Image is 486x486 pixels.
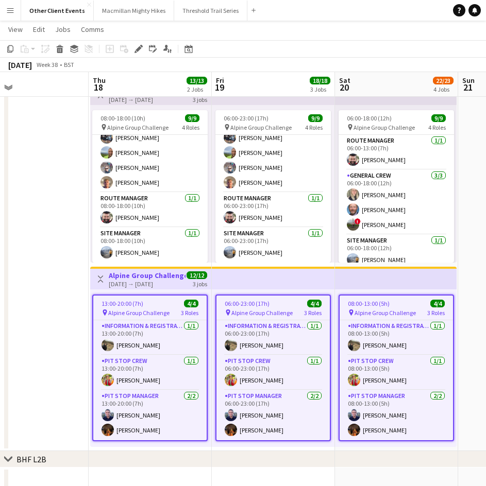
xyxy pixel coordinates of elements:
app-card-role: Information & registration crew1/108:00-13:00 (5h)[PERSON_NAME] [340,320,453,355]
span: 18/18 [310,77,330,84]
span: Alpine Group Challenge [230,124,292,131]
span: 4/4 [184,300,198,307]
span: 4 Roles [182,124,199,131]
span: 19 [214,81,224,93]
app-card-role: Site Manager1/106:00-23:00 (17h)[PERSON_NAME] [215,228,331,263]
span: 9/9 [431,114,446,122]
span: Edit [33,25,45,34]
span: Alpine Group Challenge [231,309,293,317]
span: 4 Roles [305,124,323,131]
span: 21 [461,81,475,93]
span: Comms [81,25,104,34]
span: 3 Roles [427,309,445,317]
div: [DATE] [8,60,32,70]
app-card-role: Pit Stop Manager2/206:00-23:00 (17h)[PERSON_NAME][PERSON_NAME] [216,390,330,440]
span: 3 Roles [304,309,322,317]
app-job-card: 13:00-20:00 (7h)4/4 Alpine Group Challenge3 RolesInformation & registration crew1/113:00-20:00 (7... [92,294,208,441]
span: 9/9 [308,114,323,122]
span: 4/4 [307,300,322,307]
app-card-role: Pit Stop Manager2/208:00-13:00 (5h)[PERSON_NAME][PERSON_NAME] [340,390,453,440]
span: Sat [339,76,350,85]
app-card-role: Pit Stop Manager2/213:00-20:00 (7h)[PERSON_NAME][PERSON_NAME] [93,390,207,440]
app-job-card: 06:00-23:00 (17h)9/9 Alpine Group Challenge4 RolesRoute Crew4/406:00-23:00 (17h)[PERSON_NAME][PER... [215,110,331,263]
span: 4/4 [430,300,445,307]
div: 2 Jobs [187,85,207,93]
div: 4 Jobs [433,85,453,93]
div: 3 jobs [193,279,207,288]
a: Jobs [51,23,75,36]
div: BHF L2B [16,454,46,464]
app-card-role: Route Manager1/106:00-23:00 (17h)[PERSON_NAME] [215,193,331,228]
span: Alpine Group Challenge [108,309,170,317]
span: 12/12 [187,271,207,279]
div: [DATE] → [DATE] [109,280,186,288]
span: ! [355,218,361,224]
div: [DATE] → [DATE] [109,96,153,103]
app-card-role: Information & registration crew1/106:00-23:00 (17h)[PERSON_NAME] [216,320,330,355]
span: 13:00-20:00 (7h) [102,300,143,307]
span: 06:00-23:00 (17h) [224,114,269,122]
app-job-card: 06:00-18:00 (12h)9/9 Alpine Group Challenge4 RolesRoute Manager1/106:00-13:00 (7h)[PERSON_NAME]Ge... [339,110,454,263]
span: 13/13 [187,77,207,84]
span: Week 38 [34,61,60,68]
span: Fri [216,76,224,85]
app-job-card: 08:00-13:00 (5h)4/4 Alpine Group Challenge3 RolesInformation & registration crew1/108:00-13:00 (5... [339,294,454,441]
div: 3 Jobs [310,85,330,93]
a: Comms [77,23,108,36]
span: 08:00-18:00 (10h) [100,114,145,122]
span: 9/9 [185,114,199,122]
span: 06:00-18:00 (12h) [347,114,392,122]
div: 3 jobs [193,95,207,103]
span: 22/23 [433,77,454,84]
app-card-role: Route Manager1/108:00-18:00 (10h)[PERSON_NAME] [92,193,208,228]
span: 18 [91,81,106,93]
span: Alpine Group Challenge [107,124,169,131]
app-card-role: Route Crew4/408:00-18:00 (10h)[PERSON_NAME][PERSON_NAME][PERSON_NAME][PERSON_NAME] [92,113,208,193]
app-card-role: Site Manager1/106:00-18:00 (12h)[PERSON_NAME] [339,235,454,270]
button: Other Client Events [21,1,94,21]
div: BST [64,61,74,68]
app-card-role: General Crew3/306:00-18:00 (12h)[PERSON_NAME][PERSON_NAME]![PERSON_NAME] [339,170,454,235]
app-job-card: 08:00-18:00 (10h)9/9 Alpine Group Challenge4 RolesRoute Crew4/408:00-18:00 (10h)[PERSON_NAME][PER... [92,110,208,263]
span: 08:00-13:00 (5h) [348,300,390,307]
app-card-role: Route Manager1/106:00-13:00 (7h)[PERSON_NAME] [339,135,454,170]
button: Macmillan Mighty Hikes [94,1,174,21]
app-card-role: Pit Stop Crew1/106:00-23:00 (17h)[PERSON_NAME] [216,355,330,390]
span: Sun [462,76,475,85]
span: View [8,25,23,34]
app-card-role: Information & registration crew1/113:00-20:00 (7h)[PERSON_NAME] [93,320,207,355]
app-card-role: Route Crew4/406:00-23:00 (17h)[PERSON_NAME][PERSON_NAME][PERSON_NAME][PERSON_NAME] [215,113,331,193]
span: 20 [338,81,350,93]
span: 3 Roles [181,309,198,317]
app-card-role: Pit Stop Crew1/113:00-20:00 (7h)[PERSON_NAME] [93,355,207,390]
span: Jobs [55,25,71,34]
button: Threshold Trail Series [174,1,247,21]
app-card-role: Site Manager1/108:00-18:00 (10h)[PERSON_NAME] [92,228,208,263]
h3: Alpine Group Challenge [109,271,186,280]
app-job-card: 06:00-23:00 (17h)4/4 Alpine Group Challenge3 RolesInformation & registration crew1/106:00-23:00 (... [215,294,331,441]
span: Alpine Group Challenge [354,124,415,131]
span: Alpine Group Challenge [355,309,416,317]
app-card-role: Pit Stop Crew1/108:00-13:00 (5h)[PERSON_NAME] [340,355,453,390]
span: 4 Roles [428,124,446,131]
a: Edit [29,23,49,36]
span: Thu [93,76,106,85]
span: 06:00-23:00 (17h) [225,300,270,307]
a: View [4,23,27,36]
